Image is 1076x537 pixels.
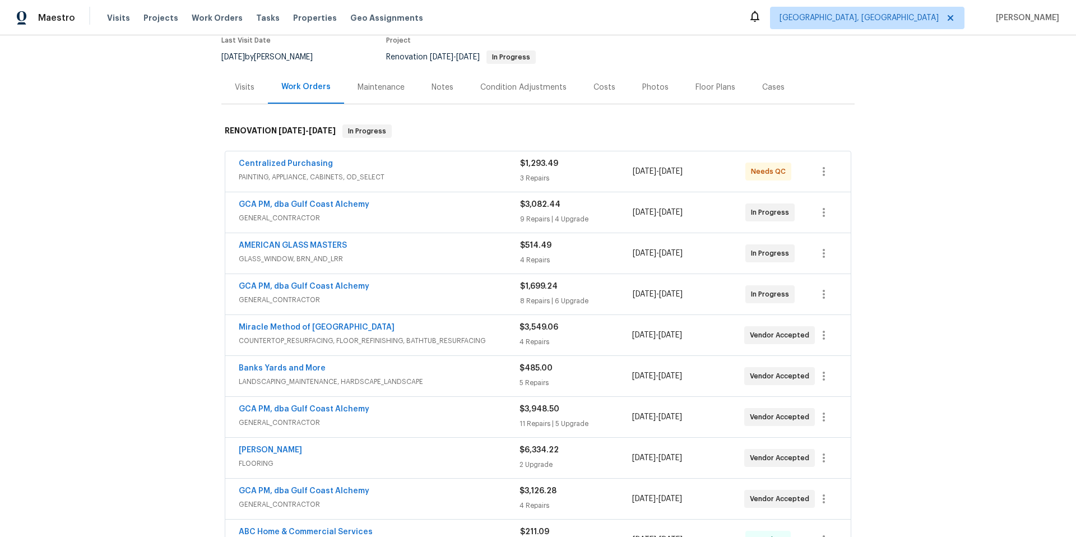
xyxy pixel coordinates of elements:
div: RENOVATION [DATE]-[DATE]In Progress [221,113,855,149]
span: - [633,248,683,259]
span: [DATE] [633,290,656,298]
span: [DATE] [632,495,656,503]
span: [DATE] [430,53,453,61]
span: - [632,330,682,341]
span: $6,334.22 [520,446,559,454]
span: Project [386,37,411,44]
div: 11 Repairs | 5 Upgrade [520,418,632,429]
span: [DATE] [632,331,656,339]
span: [DATE] [309,127,336,135]
span: [DATE] [456,53,480,61]
span: - [430,53,480,61]
span: Visits [107,12,130,24]
span: [DATE] [658,331,682,339]
span: - [632,493,682,504]
a: Banks Yards and More [239,364,326,372]
span: [DATE] [659,290,683,298]
span: Vendor Accepted [750,411,814,423]
div: 8 Repairs | 6 Upgrade [520,295,633,307]
span: LANDSCAPING_MAINTENANCE, HARDSCAPE_LANDSCAPE [239,376,520,387]
span: [DATE] [658,454,682,462]
span: $514.49 [520,242,551,249]
span: In Progress [751,289,794,300]
span: Geo Assignments [350,12,423,24]
span: PAINTING, APPLIANCE, CABINETS, OD_SELECT [239,172,520,183]
a: AMERICAN GLASS MASTERS [239,242,347,249]
div: 4 Repairs [520,336,632,348]
a: ABC Home & Commercial Services [239,528,373,536]
div: 4 Repairs [520,254,633,266]
span: [DATE] [659,209,683,216]
div: Condition Adjustments [480,82,567,93]
span: [DATE] [632,372,656,380]
span: - [633,207,683,218]
span: $1,293.49 [520,160,558,168]
span: In Progress [751,248,794,259]
span: Properties [293,12,337,24]
div: by [PERSON_NAME] [221,50,326,64]
span: - [632,452,682,464]
span: - [632,371,682,382]
span: Projects [143,12,178,24]
span: Work Orders [192,12,243,24]
span: $3,948.50 [520,405,559,413]
span: [DATE] [633,209,656,216]
div: Photos [642,82,669,93]
span: GENERAL_CONTRACTOR [239,212,520,224]
span: GENERAL_CONTRACTOR [239,499,520,510]
div: 9 Repairs | 4 Upgrade [520,214,633,225]
span: [DATE] [221,53,245,61]
span: In Progress [488,54,535,61]
a: [PERSON_NAME] [239,446,302,454]
span: $211.09 [520,528,549,536]
a: Centralized Purchasing [239,160,333,168]
span: Tasks [256,14,280,22]
span: Renovation [386,53,536,61]
span: [GEOGRAPHIC_DATA], [GEOGRAPHIC_DATA] [780,12,939,24]
span: GENERAL_CONTRACTOR [239,417,520,428]
span: In Progress [344,126,391,137]
a: GCA PM, dba Gulf Coast Alchemy [239,283,369,290]
span: [DATE] [658,495,682,503]
span: COUNTERTOP_RESURFACING, FLOOR_REFINISHING, BATHTUB_RESURFACING [239,335,520,346]
span: [DATE] [632,413,656,421]
div: 4 Repairs [520,500,632,511]
span: - [633,166,683,177]
div: 3 Repairs [520,173,633,184]
div: Floor Plans [695,82,735,93]
span: Needs QC [751,166,790,177]
span: Maestro [38,12,75,24]
span: [DATE] [658,372,682,380]
div: Work Orders [281,81,331,92]
span: In Progress [751,207,794,218]
span: Last Visit Date [221,37,271,44]
a: GCA PM, dba Gulf Coast Alchemy [239,201,369,209]
a: GCA PM, dba Gulf Coast Alchemy [239,487,369,495]
span: $485.00 [520,364,553,372]
span: - [633,289,683,300]
div: Visits [235,82,254,93]
div: Maintenance [358,82,405,93]
span: [DATE] [658,413,682,421]
h6: RENOVATION [225,124,336,138]
span: Vendor Accepted [750,493,814,504]
span: Vendor Accepted [750,371,814,382]
span: - [632,411,682,423]
span: $3,549.06 [520,323,558,331]
span: GENERAL_CONTRACTOR [239,294,520,305]
span: [DATE] [633,168,656,175]
a: Miracle Method of [GEOGRAPHIC_DATA] [239,323,395,331]
a: GCA PM, dba Gulf Coast Alchemy [239,405,369,413]
span: GLASS_WINDOW, BRN_AND_LRR [239,253,520,265]
div: 2 Upgrade [520,459,632,470]
div: Cases [762,82,785,93]
span: Vendor Accepted [750,452,814,464]
span: [DATE] [659,249,683,257]
span: [DATE] [659,168,683,175]
div: Notes [432,82,453,93]
span: [DATE] [633,249,656,257]
span: [PERSON_NAME] [991,12,1059,24]
span: [DATE] [632,454,656,462]
span: $1,699.24 [520,283,558,290]
span: $3,126.28 [520,487,556,495]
